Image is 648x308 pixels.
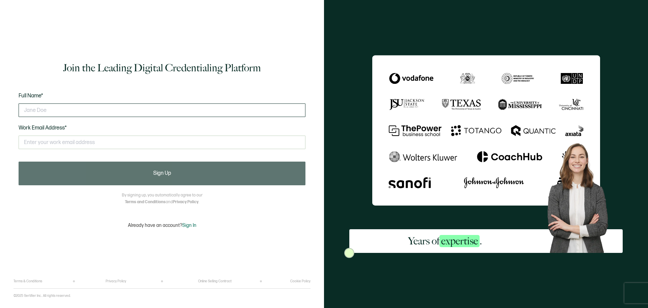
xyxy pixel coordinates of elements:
[290,279,310,283] a: Cookie Policy
[19,103,305,117] input: Jane Doe
[439,235,480,247] span: expertise
[541,138,623,253] img: Sertifier Signup - Years of <span class="strong-h">expertise</span>. Hero
[182,222,196,228] span: Sign In
[173,199,198,205] a: Privacy Policy
[19,125,67,131] span: Work Email Address*
[13,294,71,298] p: ©2025 Sertifier Inc.. All rights reserved.
[125,199,166,205] a: Terms and Conditions
[153,171,171,176] span: Sign Up
[408,234,482,248] h2: Years of .
[122,192,202,206] p: By signing up, you automatically agree to our and .
[19,162,305,185] button: Sign Up
[372,55,600,206] img: Sertifier Signup - Years of <span class="strong-h">expertise</span>.
[63,61,261,75] h1: Join the Leading Digital Credentialing Platform
[13,279,42,283] a: Terms & Conditions
[19,93,43,99] span: Full Name*
[128,222,196,228] p: Already have an account?
[106,279,126,283] a: Privacy Policy
[536,232,648,308] iframe: Chat Widget
[198,279,232,283] a: Online Selling Contract
[344,248,354,258] img: Sertifier Signup
[19,136,305,149] input: Enter your work email address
